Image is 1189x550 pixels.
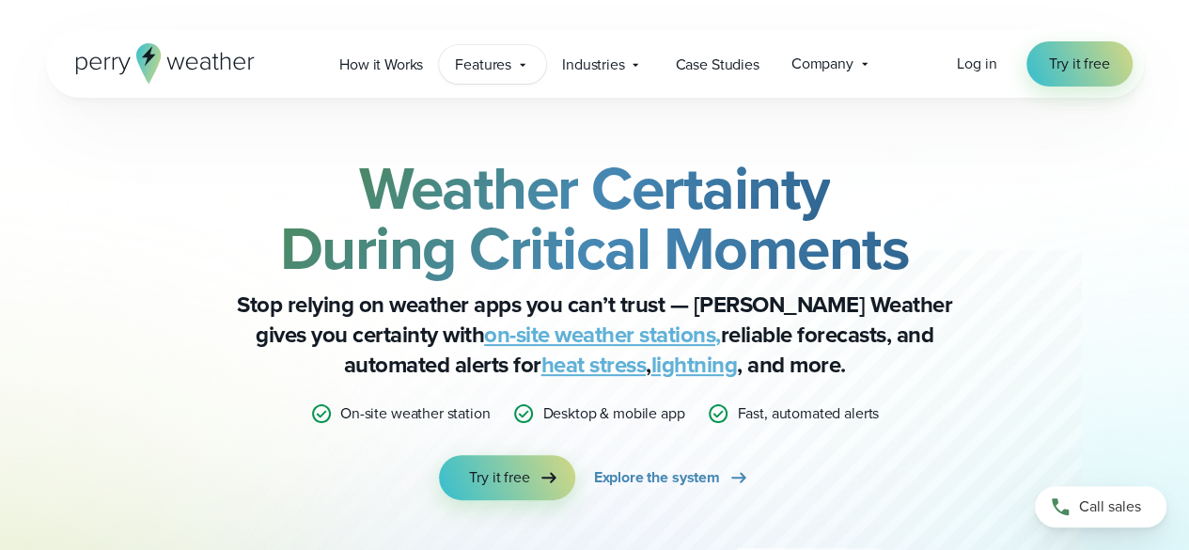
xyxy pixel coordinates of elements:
a: Call sales [1035,486,1166,527]
a: heat stress [541,348,647,382]
p: On-site weather station [340,402,490,425]
p: Fast, automated alerts [737,402,879,425]
a: Try it free [439,455,574,500]
span: Company [791,53,853,75]
p: Desktop & mobile app [542,402,684,425]
span: Try it free [1049,53,1109,75]
span: Call sales [1079,495,1141,518]
a: Log in [957,53,996,75]
a: Try it free [1026,41,1132,86]
a: How it Works [323,45,439,84]
span: Features [455,54,511,76]
strong: Weather Certainty During Critical Moments [280,144,910,292]
a: Explore the system [594,455,750,500]
p: Stop relying on weather apps you can’t trust — [PERSON_NAME] Weather gives you certainty with rel... [219,290,971,380]
a: lightning [651,348,738,382]
span: Explore the system [594,466,720,489]
span: Case Studies [675,54,759,76]
a: Case Studies [659,45,774,84]
span: How it Works [339,54,423,76]
span: Log in [957,53,996,74]
a: on-site weather stations, [484,318,721,352]
span: Industries [562,54,624,76]
span: Try it free [469,466,529,489]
